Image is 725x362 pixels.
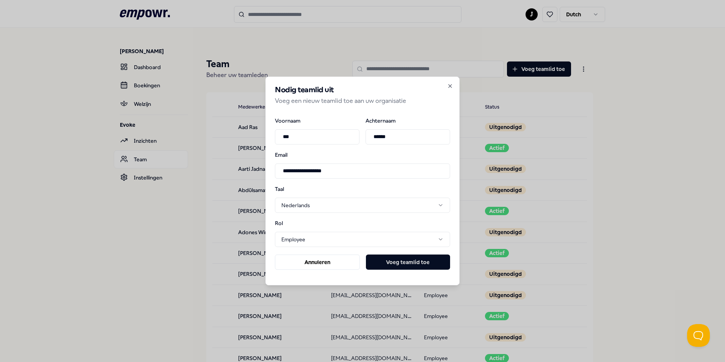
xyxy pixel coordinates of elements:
[275,86,450,94] h2: Nodig teamlid uit
[275,96,450,106] p: Voeg een nieuw teamlid toe aan uw organisatie
[275,255,360,270] button: Annuleren
[275,152,450,157] label: Email
[275,186,314,191] label: Taal
[275,220,314,226] label: Rol
[366,255,450,270] button: Voeg teamlid toe
[366,118,450,123] label: Achternaam
[275,118,359,123] label: Voornaam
